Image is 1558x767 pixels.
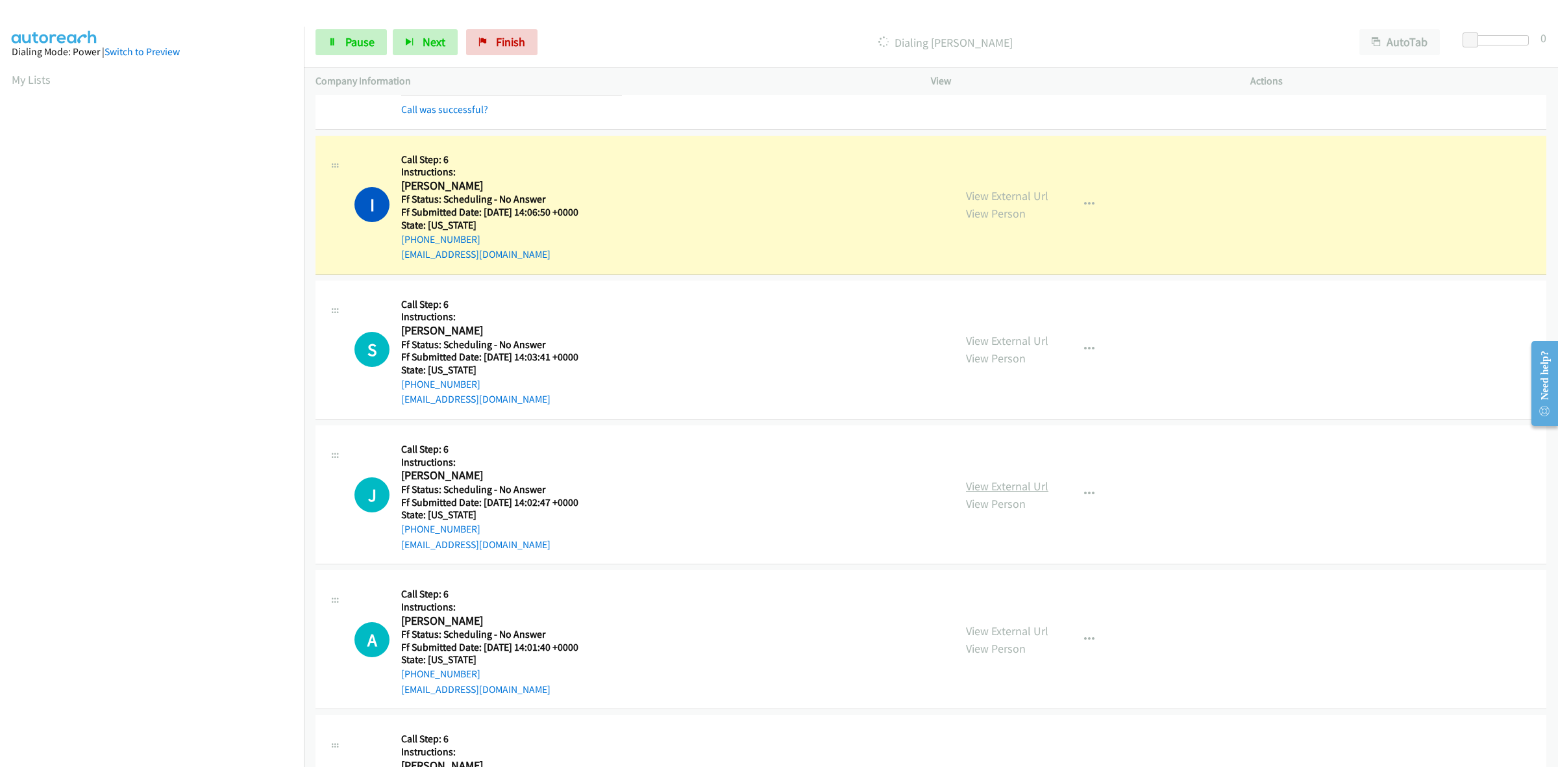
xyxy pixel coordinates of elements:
h5: Ff Status: Scheduling - No Answer [401,338,578,351]
h5: Ff Status: Scheduling - No Answer [401,483,578,496]
div: The call is yet to be attempted [354,477,389,512]
div: The call is yet to be attempted [354,622,389,657]
h5: Call Step: 6 [401,733,578,746]
h1: I [354,187,389,222]
h2: [PERSON_NAME] [401,614,578,629]
a: View Person [966,351,1026,366]
h5: Instructions: [401,601,578,614]
p: Actions [1250,73,1546,89]
a: View External Url [966,188,1048,203]
a: [PHONE_NUMBER] [401,378,480,390]
a: [EMAIL_ADDRESS][DOMAIN_NAME] [401,683,550,696]
span: Pause [345,34,375,49]
a: My Lists [12,72,51,87]
h5: Ff Submitted Date: [DATE] 14:06:50 +0000 [401,206,595,219]
h5: Instructions: [401,166,595,179]
h5: Ff Submitted Date: [DATE] 14:03:41 +0000 [401,351,578,364]
h5: Call Step: 6 [401,588,578,601]
div: Delay between calls (in seconds) [1469,35,1529,45]
a: View External Url [966,623,1048,638]
h5: State: [US_STATE] [401,509,578,522]
iframe: Dialpad [12,100,304,717]
h5: Ff Submitted Date: [DATE] 14:02:47 +0000 [401,496,578,509]
div: 0 [1540,29,1546,47]
button: Next [393,29,458,55]
h1: J [354,477,389,512]
a: View Person [966,496,1026,511]
a: [PHONE_NUMBER] [401,523,480,535]
h5: Call Step: 6 [401,298,578,311]
h5: State: [US_STATE] [401,219,595,232]
a: View External Url [966,333,1048,348]
h2: [PERSON_NAME] [401,468,578,483]
p: Dialing [PERSON_NAME] [555,34,1336,51]
p: Company Information [315,73,908,89]
a: View External Url [966,479,1048,494]
h5: Instructions: [401,310,578,323]
h5: Ff Status: Scheduling - No Answer [401,628,578,641]
h1: A [354,622,389,657]
h5: Instructions: [401,746,578,759]
div: The call is yet to be attempted [354,332,389,367]
a: [EMAIL_ADDRESS][DOMAIN_NAME] [401,393,550,405]
a: [EMAIL_ADDRESS][DOMAIN_NAME] [401,538,550,551]
h5: State: [US_STATE] [401,364,578,377]
button: AutoTab [1359,29,1440,55]
a: Finish [466,29,538,55]
h2: [PERSON_NAME] [401,323,578,338]
h5: Ff Status: Scheduling - No Answer [401,193,595,206]
h5: Call Step: 6 [401,443,578,456]
a: View Person [966,206,1026,221]
div: Dialing Mode: Power | [12,44,292,60]
h1: S [354,332,389,367]
a: View Person [966,641,1026,656]
a: Pause [315,29,387,55]
h5: Call Step: 6 [401,153,595,166]
iframe: Resource Center [1520,332,1558,435]
a: Switch to Preview [105,45,180,58]
span: Next [423,34,445,49]
a: Call was successful? [401,103,488,116]
a: [PHONE_NUMBER] [401,233,480,245]
a: [PHONE_NUMBER] [401,668,480,680]
a: [EMAIL_ADDRESS][DOMAIN_NAME] [401,248,550,260]
p: View [931,73,1227,89]
h5: Instructions: [401,456,578,469]
h5: Ff Submitted Date: [DATE] 14:01:40 +0000 [401,641,578,654]
h5: State: [US_STATE] [401,653,578,666]
h2: [PERSON_NAME] [401,179,595,194]
span: Finish [496,34,525,49]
